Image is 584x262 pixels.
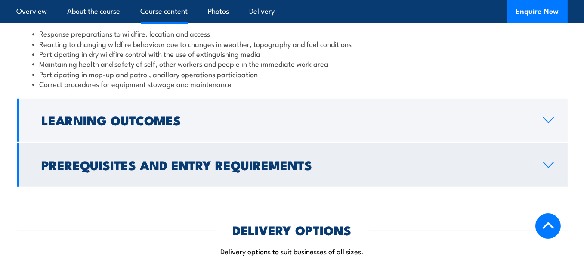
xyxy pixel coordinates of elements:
[32,39,552,49] li: Reacting to changing wildfire behaviour due to changes in weather, topography and fuel conditions
[17,143,568,187] a: Prerequisites and Entry Requirements
[32,28,552,38] li: Response preparations to wildfire, location and access
[42,159,529,170] h2: Prerequisites and Entry Requirements
[17,246,568,256] p: Delivery options to suit businesses of all sizes.
[32,79,552,89] li: Correct procedures for equipment stowage and maintenance
[32,49,552,59] li: Participating in dry wildfire control with the use of extinguishing media
[32,59,552,69] li: Maintaining health and safety of self, other workers and people in the immediate work area
[233,224,352,235] h2: DELIVERY OPTIONS
[32,69,552,79] li: Participating in mop-up and patrol, ancillary operations participation
[42,114,529,125] h2: Learning Outcomes
[17,99,568,142] a: Learning Outcomes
